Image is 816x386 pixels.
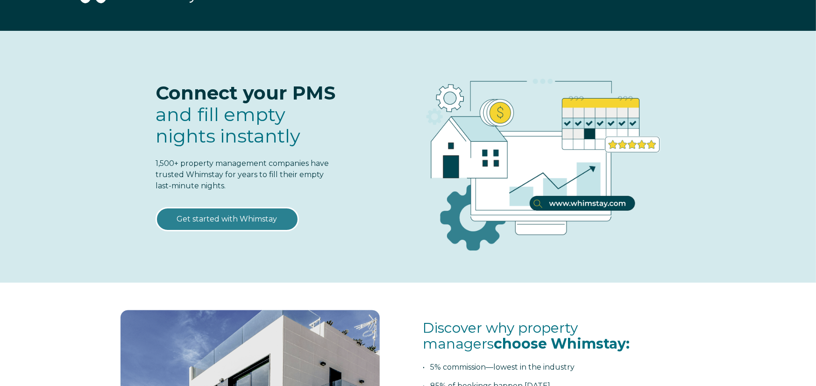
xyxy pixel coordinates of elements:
span: fill empty nights instantly [156,103,301,147]
span: and [156,103,301,147]
img: RBO Ilustrations-03 [373,50,702,265]
a: Get started with Whimstay [156,207,298,231]
span: Discover why property managers [423,319,630,353]
span: 1,500+ property management companies have trusted Whimstay for years to fill their empty last-min... [156,159,329,190]
span: Connect your PMS [156,81,336,104]
span: • 5% commission—lowest in the industry [423,363,575,372]
span: choose Whimstay: [494,335,630,352]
